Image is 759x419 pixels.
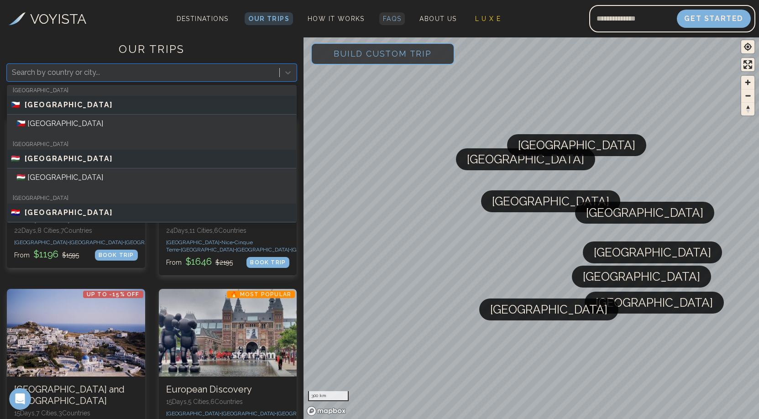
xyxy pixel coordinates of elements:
span: $ 1196 [31,249,60,260]
span: Reset bearing to north [741,103,754,115]
p: 🔥 Most Popular [227,291,295,298]
h3: VOYISTA [30,9,86,29]
span: [GEOGRAPHIC_DATA] • [291,246,346,253]
span: [GEOGRAPHIC_DATA] [25,153,113,164]
div: [GEOGRAPHIC_DATA] [7,86,296,94]
span: $ 1595 [62,251,79,259]
div: BOOK TRIP [246,257,289,268]
span: Our Trips [248,15,289,22]
p: From [166,255,233,268]
span: [GEOGRAPHIC_DATA] [25,207,113,218]
span: [GEOGRAPHIC_DATA] [583,266,700,288]
p: 24 Days, 11 Cities, 6 Countr ies [166,226,290,235]
span: [GEOGRAPHIC_DATA] • [221,410,277,417]
span: 🇭🇷 [11,207,21,218]
span: [GEOGRAPHIC_DATA] • [166,239,221,246]
span: [GEOGRAPHIC_DATA] • [14,239,69,246]
span: About Us [419,15,456,22]
span: Build Custom Trip [319,34,446,73]
button: Zoom out [741,89,754,102]
button: Enter fullscreen [741,58,754,71]
span: [GEOGRAPHIC_DATA] [467,148,584,170]
a: L U X E [471,12,505,25]
span: [GEOGRAPHIC_DATA] • [69,239,125,246]
a: Our Trips [245,12,293,25]
span: [GEOGRAPHIC_DATA] [596,292,713,314]
span: [GEOGRAPHIC_DATA] [586,202,703,224]
span: L U X E [475,15,501,22]
span: [GEOGRAPHIC_DATA] • [181,246,236,253]
span: FAQs [383,15,402,22]
span: [GEOGRAPHIC_DATA] [518,134,635,156]
span: Destinations [173,11,232,38]
a: VOYISTA [9,9,86,29]
button: Get Started [677,10,751,28]
a: FAQs [379,12,405,25]
iframe: Intercom live chat [9,388,31,410]
a: About Us [416,12,460,25]
span: [GEOGRAPHIC_DATA] [492,190,609,212]
button: Build Custom Trip [311,43,455,65]
canvas: Map [304,36,759,419]
div: [GEOGRAPHIC_DATA] [7,194,296,202]
div: 🇭🇺 [GEOGRAPHIC_DATA] [7,168,296,187]
div: [GEOGRAPHIC_DATA] [7,140,296,148]
p: From [14,248,79,261]
span: $ 1646 [183,256,214,267]
button: Reset bearing to north [741,102,754,115]
div: 300 km [308,391,348,401]
p: 22 Days, 8 Cities, 7 Countr ies [14,226,138,235]
p: 15 Days, 5 Cities, 6 Countr ies [166,397,290,406]
span: 🇭🇺 [11,153,21,164]
a: How It Works [304,12,368,25]
p: 15 Days, 7 Cities, 3 Countr ies [14,409,138,418]
span: $ 2195 [215,259,233,266]
span: [GEOGRAPHIC_DATA] [490,299,607,320]
button: Find my location [741,40,754,53]
h3: European Discovery [166,384,290,395]
span: [GEOGRAPHIC_DATA] • [277,410,332,417]
h3: [GEOGRAPHIC_DATA] and [GEOGRAPHIC_DATA] [14,384,138,407]
div: BOOK TRIP [95,250,138,261]
span: How It Works [308,15,365,22]
span: [GEOGRAPHIC_DATA] • [236,246,291,253]
div: 🇨🇿 [GEOGRAPHIC_DATA] [7,115,296,133]
p: Up to -15% OFF [83,291,143,298]
span: [GEOGRAPHIC_DATA] [25,100,113,110]
span: [GEOGRAPHIC_DATA] • [125,239,180,246]
button: Zoom in [741,76,754,89]
img: Voyista Logo [9,12,26,25]
span: [GEOGRAPHIC_DATA] [594,241,711,263]
span: 🇨🇿 [11,100,21,110]
span: Nice • [221,239,235,246]
span: [GEOGRAPHIC_DATA] • [166,410,221,417]
input: Email address [589,8,677,30]
h1: OUR TRIPS [7,42,297,64]
a: Mapbox homepage [306,406,346,416]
